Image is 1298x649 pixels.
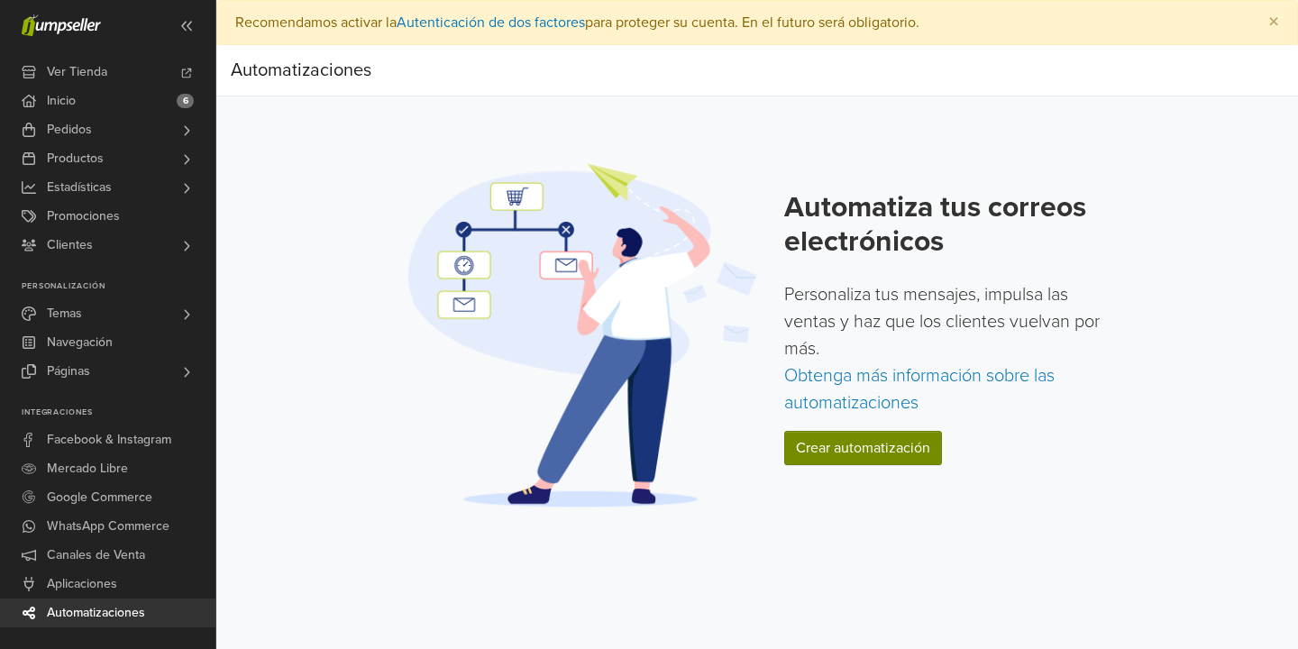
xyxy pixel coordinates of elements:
span: Promociones [47,202,120,231]
span: Facebook & Instagram [47,425,171,454]
span: Temas [47,299,82,328]
span: Aplicaciones [47,570,117,599]
span: WhatsApp Commerce [47,512,169,541]
button: Close [1250,1,1297,44]
span: Google Commerce [47,483,152,512]
span: Productos [47,144,104,173]
a: Crear automatización [784,431,942,465]
p: Integraciones [22,407,215,418]
span: Mercado Libre [47,454,128,483]
span: Automatizaciones [47,599,145,627]
a: Autenticación de dos factores [397,14,585,32]
span: Inicio [47,87,76,115]
span: × [1268,9,1279,35]
p: Personaliza tus mensajes, impulsa las ventas y haz que los clientes vuelvan por más. [784,281,1113,416]
span: Canales de Venta [47,541,145,570]
span: Ver Tienda [47,58,107,87]
img: Automation [402,161,763,508]
div: Automatizaciones [231,52,371,88]
p: Personalización [22,281,215,292]
a: Obtenga más información sobre las automatizaciones [784,365,1055,414]
span: Páginas [47,357,90,386]
span: Estadísticas [47,173,112,202]
h2: Automatiza tus correos electrónicos [784,190,1113,260]
span: Navegación [47,328,113,357]
span: 6 [177,94,194,108]
span: Pedidos [47,115,92,144]
span: Clientes [47,231,93,260]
